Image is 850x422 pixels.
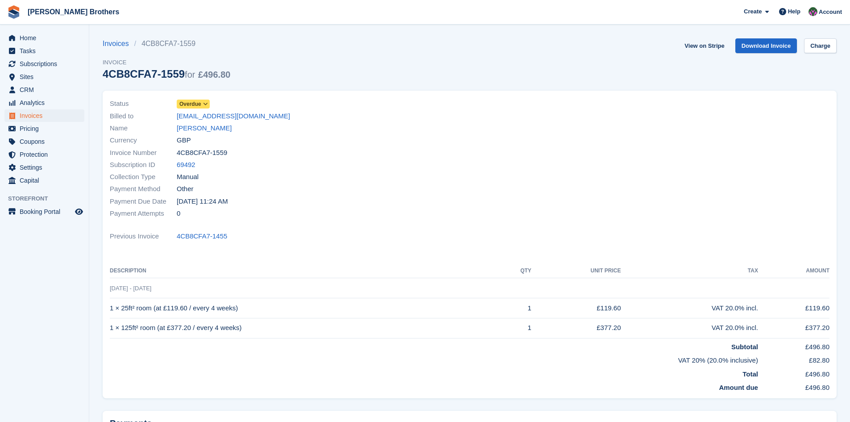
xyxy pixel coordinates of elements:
[788,7,800,16] span: Help
[20,161,73,174] span: Settings
[4,58,84,70] a: menu
[110,160,177,170] span: Subscription ID
[809,7,817,16] img: Nick Wright
[4,122,84,135] a: menu
[110,172,177,182] span: Collection Type
[7,5,21,19] img: stora-icon-8386f47178a22dfd0bd8f6a31ec36ba5ce8667c1dd55bd0f319d3a0aa187defe.svg
[20,135,73,148] span: Coupons
[4,96,84,109] a: menu
[110,111,177,121] span: Billed to
[74,206,84,217] a: Preview store
[177,111,290,121] a: [EMAIL_ADDRESS][DOMAIN_NAME]
[198,70,230,79] span: £496.80
[103,38,134,49] a: Invoices
[621,264,758,278] th: Tax
[185,70,195,79] span: for
[4,148,84,161] a: menu
[4,45,84,57] a: menu
[4,205,84,218] a: menu
[731,343,758,351] strong: Subtotal
[20,174,73,187] span: Capital
[4,135,84,148] a: menu
[177,209,180,219] span: 0
[20,109,73,122] span: Invoices
[110,196,177,207] span: Payment Due Date
[735,38,797,53] a: Download Invoice
[20,148,73,161] span: Protection
[20,45,73,57] span: Tasks
[758,318,829,338] td: £377.20
[621,323,758,333] div: VAT 20.0% incl.
[110,298,499,318] td: 1 × 25ft² room (at £119.60 / every 4 weeks)
[20,122,73,135] span: Pricing
[103,38,230,49] nav: breadcrumbs
[179,100,201,108] span: Overdue
[758,338,829,352] td: £496.80
[531,264,621,278] th: Unit Price
[20,96,73,109] span: Analytics
[177,135,191,146] span: GBP
[531,318,621,338] td: £377.20
[177,123,232,134] a: [PERSON_NAME]
[110,318,499,338] td: 1 × 125ft² room (at £377.20 / every 4 weeks)
[819,8,842,17] span: Account
[110,148,177,158] span: Invoice Number
[20,205,73,218] span: Booking Portal
[499,298,531,318] td: 1
[758,264,829,278] th: Amount
[742,370,758,378] strong: Total
[804,38,837,53] a: Charge
[177,172,199,182] span: Manual
[177,148,227,158] span: 4CB8CFA7-1559
[4,71,84,83] a: menu
[758,366,829,380] td: £496.80
[110,231,177,242] span: Previous Invoice
[621,303,758,313] div: VAT 20.0% incl.
[20,71,73,83] span: Sites
[177,196,228,207] time: 2025-09-05 10:24:41 UTC
[110,123,177,134] span: Name
[24,4,123,19] a: [PERSON_NAME] Brothers
[110,209,177,219] span: Payment Attempts
[110,285,151,292] span: [DATE] - [DATE]
[20,32,73,44] span: Home
[4,84,84,96] a: menu
[758,298,829,318] td: £119.60
[177,184,194,194] span: Other
[177,99,210,109] a: Overdue
[4,174,84,187] a: menu
[758,379,829,393] td: £496.80
[177,231,227,242] a: 4CB8CFA7-1455
[103,58,230,67] span: Invoice
[110,264,499,278] th: Description
[20,58,73,70] span: Subscriptions
[499,318,531,338] td: 1
[20,84,73,96] span: CRM
[4,32,84,44] a: menu
[4,161,84,174] a: menu
[110,135,177,146] span: Currency
[177,160,195,170] a: 69492
[110,184,177,194] span: Payment Method
[4,109,84,122] a: menu
[719,384,758,391] strong: Amount due
[499,264,531,278] th: QTY
[758,352,829,366] td: £82.80
[110,99,177,109] span: Status
[103,68,230,80] div: 4CB8CFA7-1559
[744,7,762,16] span: Create
[8,194,89,203] span: Storefront
[531,298,621,318] td: £119.60
[110,352,758,366] td: VAT 20% (20.0% inclusive)
[681,38,728,53] a: View on Stripe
